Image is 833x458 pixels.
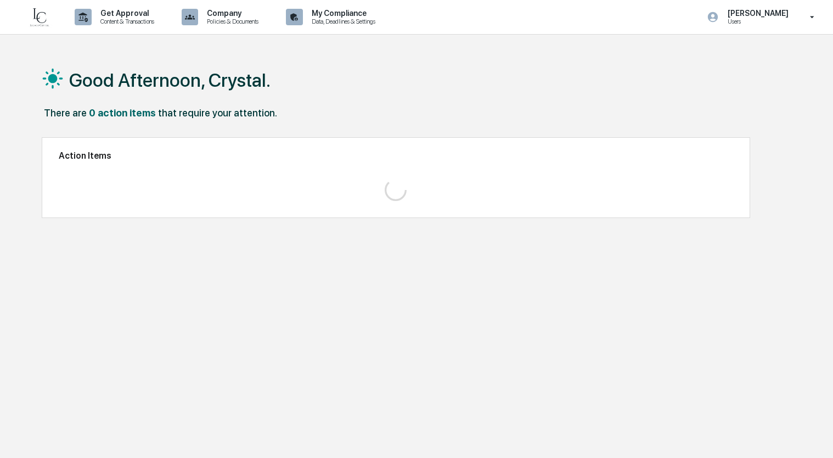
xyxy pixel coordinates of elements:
h1: Good Afternoon, Crystal. [69,69,271,91]
p: Get Approval [92,9,160,18]
div: that require your attention. [158,107,277,119]
p: Content & Transactions [92,18,160,25]
p: Policies & Documents [198,18,264,25]
p: Data, Deadlines & Settings [303,18,381,25]
p: [PERSON_NAME] [719,9,794,18]
p: Users [719,18,794,25]
img: logo [26,6,53,28]
div: There are [44,107,87,119]
p: My Compliance [303,9,381,18]
div: 0 action items [89,107,156,119]
p: Company [198,9,264,18]
h2: Action Items [59,150,734,161]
